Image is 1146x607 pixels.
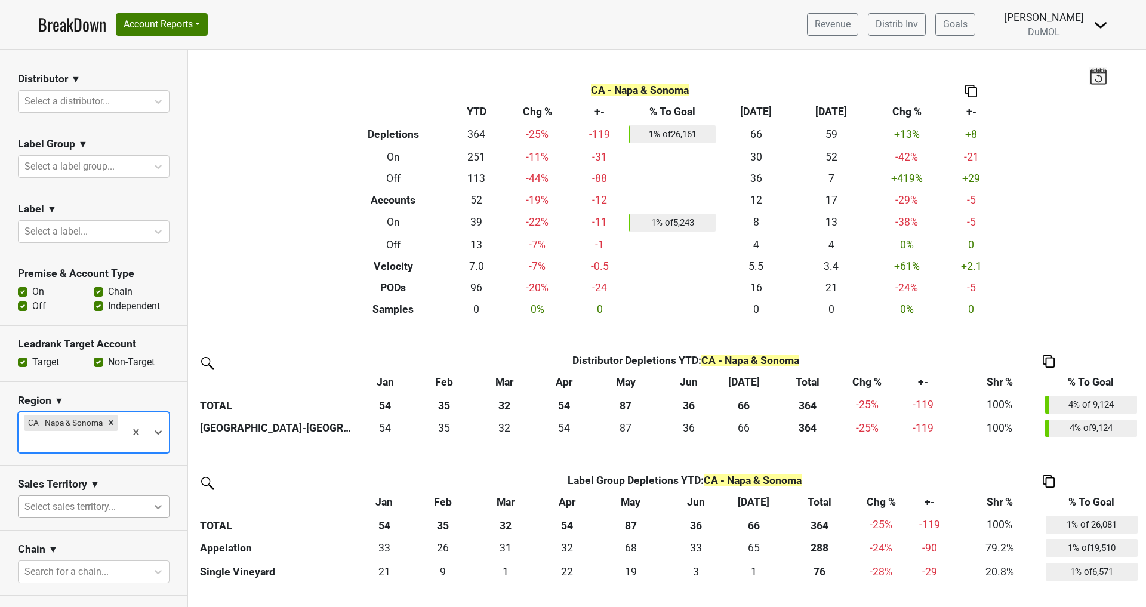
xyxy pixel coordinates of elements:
[869,168,944,189] td: +419 %
[451,211,502,235] td: 39
[1043,355,1055,368] img: Copy to clipboard
[451,255,502,277] td: 7.0
[451,122,502,146] td: 364
[356,560,412,584] td: 21
[719,146,794,168] td: 30
[794,255,869,277] td: 3.4
[718,417,769,440] td: 66.333
[870,519,892,531] span: -25%
[860,537,903,560] td: -24 %
[108,285,133,299] label: Chain
[719,298,794,320] td: 0
[957,537,1043,560] td: 79.2%
[659,371,718,393] th: Jun: activate to sort column ascending
[451,277,502,298] td: 96
[668,540,724,556] div: 33
[415,564,470,580] div: 9
[18,267,170,280] h3: Premise & Account Type
[415,540,470,556] div: 26
[116,13,208,36] button: Account Reports
[957,371,1042,393] th: Shr %: activate to sort column ascending
[944,168,998,189] td: +29
[32,355,59,369] label: Target
[869,189,944,211] td: -29 %
[108,355,155,369] label: Non-Target
[18,395,51,407] h3: Region
[47,202,57,217] span: ▼
[32,285,44,299] label: On
[1089,67,1107,84] img: last_updated_date
[78,137,88,152] span: ▼
[1004,10,1084,25] div: [PERSON_NAME]
[356,393,414,417] th: 54
[573,211,627,235] td: -11
[336,146,451,168] th: On
[794,211,869,235] td: 13
[336,211,451,235] th: On
[727,513,780,537] th: 66
[718,393,769,417] th: 66
[18,138,75,150] h3: Label Group
[38,12,106,37] a: BreakDown
[502,211,572,235] td: -22 %
[944,211,998,235] td: -5
[919,519,940,531] span: -119
[90,477,100,492] span: ▼
[502,255,572,277] td: -7 %
[502,122,572,146] td: -25 %
[769,417,845,440] th: 364.000
[780,491,859,513] th: Total: activate to sort column ascending
[573,298,627,320] td: 0
[780,537,859,560] th: 288.333
[944,298,998,320] td: 0
[476,540,535,556] div: 31
[794,168,869,189] td: 7
[593,417,659,440] td: 87
[18,203,44,215] h3: Label
[476,564,535,580] div: 1
[538,560,596,584] td: 22.167
[596,513,665,537] th: 87
[727,560,780,584] td: 1
[541,564,594,580] div: 22
[593,393,659,417] th: 87
[719,255,794,277] td: 5.5
[415,350,957,371] th: Distributor Depletions YTD :
[1043,491,1141,513] th: % To Goal: activate to sort column ascending
[869,298,944,320] td: 0 %
[197,393,356,417] th: TOTAL
[336,122,451,146] th: Depletions
[906,564,954,580] div: -29
[593,371,659,393] th: May: activate to sort column ascending
[573,255,627,277] td: -0.5
[412,470,956,491] th: Label Group Depletions YTD :
[730,564,777,580] div: 1
[573,277,627,298] td: -24
[54,394,64,408] span: ▼
[596,537,665,560] td: 68
[596,491,665,513] th: May: activate to sort column ascending
[944,255,998,277] td: +2.1
[868,13,926,36] a: Distrib Inv
[666,560,728,584] td: 3
[451,146,502,168] td: 251
[538,513,596,537] th: 54
[666,491,728,513] th: Jun: activate to sort column ascending
[668,564,724,580] div: 3
[451,101,502,122] th: YTD
[476,420,533,436] div: 32
[769,393,845,417] th: 364
[772,420,843,436] div: 364
[727,537,780,560] td: 65.333
[596,560,665,584] td: 19
[794,277,869,298] td: 21
[473,491,538,513] th: Mar: activate to sort column ascending
[780,560,859,584] th: 75.667
[627,101,719,122] th: % To Goal
[336,168,451,189] th: Off
[892,420,954,436] div: -119
[783,540,857,556] div: 288
[719,101,794,122] th: [DATE]
[473,393,536,417] th: 32
[944,122,998,146] td: +8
